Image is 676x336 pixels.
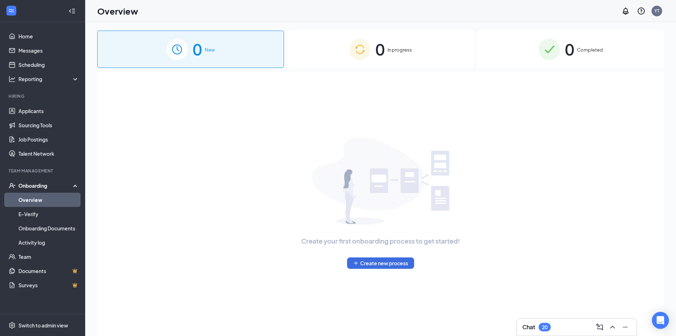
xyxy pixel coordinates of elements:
[68,7,76,15] svg: Collapse
[193,37,202,62] span: 0
[375,37,385,62] span: 0
[9,182,16,189] svg: UserCheck
[8,7,15,14] svg: WorkstreamLogo
[18,58,79,72] a: Scheduling
[388,46,412,53] span: In progress
[18,132,79,146] a: Job Postings
[621,323,630,331] svg: Minimize
[9,75,16,82] svg: Analysis
[18,264,79,278] a: DocumentsCrown
[97,5,138,17] h1: Overview
[18,322,68,329] div: Switch to admin view
[301,236,460,246] span: Create your first onboarding process to get started!
[18,104,79,118] a: Applicants
[18,207,79,221] a: E-Verify
[205,46,215,53] span: New
[577,46,603,53] span: Completed
[18,221,79,235] a: Onboarding Documents
[18,75,79,82] div: Reporting
[621,7,630,15] svg: Notifications
[565,37,574,62] span: 0
[9,322,16,329] svg: Settings
[9,168,78,174] div: Team Management
[18,193,79,207] a: Overview
[522,323,535,331] h3: Chat
[9,93,78,99] div: Hiring
[654,8,659,14] div: YT
[608,323,617,331] svg: ChevronUp
[542,324,548,330] div: 20
[594,321,605,333] button: ComposeMessage
[353,260,359,266] svg: Plus
[18,118,79,132] a: Sourcing Tools
[652,312,669,329] div: Open Intercom Messenger
[18,182,73,189] div: Onboarding
[637,7,645,15] svg: QuestionInfo
[595,323,604,331] svg: ComposeMessage
[18,43,79,58] a: Messages
[607,321,618,333] button: ChevronUp
[18,146,79,161] a: Talent Network
[620,321,631,333] button: Minimize
[347,257,414,269] button: PlusCreate new process
[18,250,79,264] a: Team
[18,29,79,43] a: Home
[18,235,79,250] a: Activity log
[18,278,79,292] a: SurveysCrown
